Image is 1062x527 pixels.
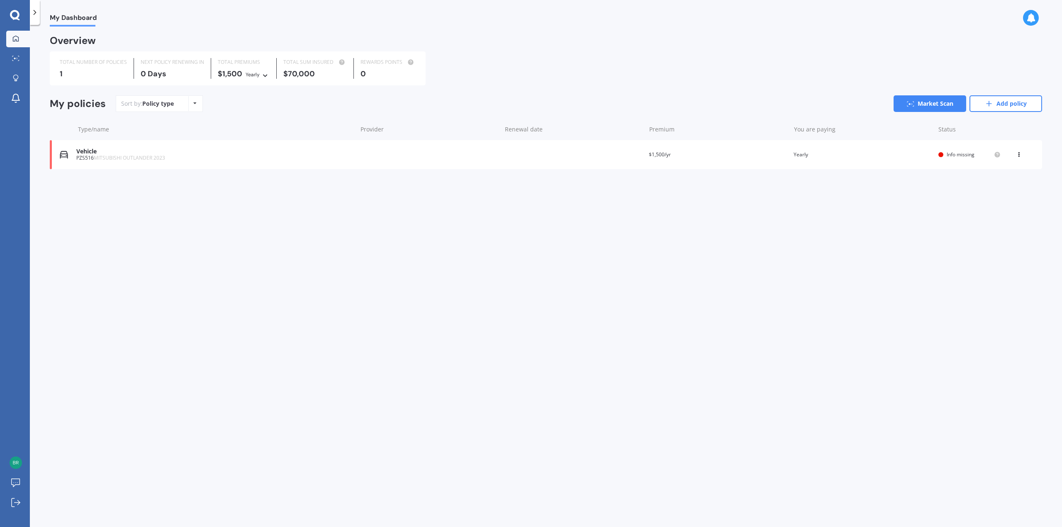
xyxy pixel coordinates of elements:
div: Premium [649,125,787,134]
div: REWARDS POINTS [360,58,416,66]
div: Policy type [142,100,174,108]
a: Add policy [969,95,1042,112]
img: fc4b6df2204a07b60c19ef8dd7c4cd4a [10,457,22,469]
div: You are paying [794,125,932,134]
div: 0 Days [141,70,204,78]
span: Info missing [947,151,974,158]
span: $1,500/yr [649,151,671,158]
div: Vehicle [76,148,353,155]
div: My policies [50,98,106,110]
div: 0 [360,70,416,78]
div: Yearly [794,151,932,159]
span: MITSUBISHI OUTLANDER 2023 [94,154,165,161]
div: $70,000 [283,70,347,78]
div: Type/name [78,125,354,134]
div: PZS516 [76,155,353,161]
div: NEXT POLICY RENEWING IN [141,58,204,66]
div: 1 [60,70,127,78]
div: Status [938,125,1001,134]
div: Yearly [246,70,260,79]
img: Vehicle [60,151,68,159]
a: Market Scan [894,95,966,112]
div: Provider [360,125,498,134]
div: Sort by: [121,100,174,108]
div: TOTAL SUM INSURED [283,58,347,66]
div: TOTAL PREMIUMS [218,58,270,66]
div: $1,500 [218,70,270,79]
div: TOTAL NUMBER OF POLICIES [60,58,127,66]
div: Renewal date [505,125,643,134]
div: Overview [50,36,96,45]
span: My Dashboard [50,14,97,25]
